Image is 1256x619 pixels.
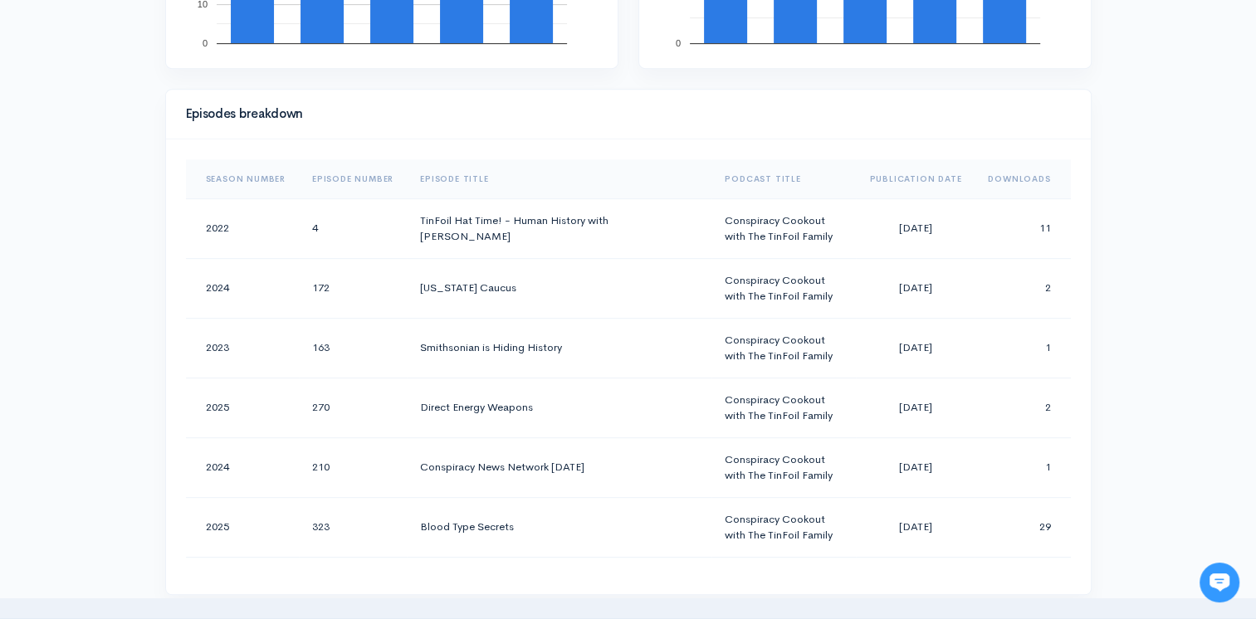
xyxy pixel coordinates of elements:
[975,318,1070,378] td: 1
[856,159,975,199] th: Sort column
[299,557,407,617] td: 302
[407,497,711,557] td: Blood Type Secrets
[407,258,711,318] td: [US_STATE] Caucus
[975,258,1070,318] td: 2
[299,437,407,497] td: 210
[299,497,407,557] td: 323
[711,557,856,617] td: Conspiracy Cookout with The TinFoil Family
[711,318,856,378] td: Conspiracy Cookout with The TinFoil Family
[711,497,856,557] td: Conspiracy Cookout with The TinFoil Family
[407,198,711,258] td: TinFoil Hat Time! - Human History with [PERSON_NAME]
[407,557,711,617] td: Conspiracy News Network [DATE]
[186,557,299,617] td: 2025
[975,198,1070,258] td: 11
[13,127,319,162] button: New conversation
[186,318,299,378] td: 2023
[299,318,407,378] td: 163
[407,378,711,437] td: Direct Energy Weapons
[975,378,1070,437] td: 2
[407,159,711,199] th: Sort column
[186,378,299,437] td: 2025
[711,159,856,199] th: Sort column
[202,38,207,48] text: 0
[186,497,299,557] td: 2025
[856,437,975,497] td: [DATE]
[711,198,856,258] td: Conspiracy Cookout with The TinFoil Family
[856,318,975,378] td: [DATE]
[36,221,309,254] input: Search articles
[186,159,299,199] th: Sort column
[711,437,856,497] td: Conspiracy Cookout with The TinFoil Family
[299,378,407,437] td: 270
[407,437,711,497] td: Conspiracy News Network [DATE]
[407,318,711,378] td: Smithsonian is Hiding History
[975,437,1070,497] td: 1
[975,159,1070,199] th: Sort column
[856,497,975,557] td: [DATE]
[107,138,199,151] span: New conversation
[1200,563,1239,602] iframe: gist-messenger-bubble-iframe
[299,198,407,258] td: 4
[186,107,1061,121] h4: Episodes breakdown
[975,557,1070,617] td: 1
[975,497,1070,557] td: 29
[186,258,299,318] td: 2024
[299,258,407,318] td: 172
[711,258,856,318] td: Conspiracy Cookout with The TinFoil Family
[711,378,856,437] td: Conspiracy Cookout with The TinFoil Family
[675,38,680,48] text: 0
[10,193,322,213] p: Find an answer quickly
[856,378,975,437] td: [DATE]
[856,258,975,318] td: [DATE]
[299,159,407,199] th: Sort column
[186,198,299,258] td: 2022
[856,198,975,258] td: [DATE]
[186,437,299,497] td: 2024
[856,557,975,617] td: [DATE]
